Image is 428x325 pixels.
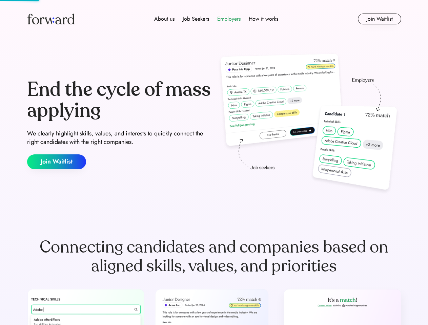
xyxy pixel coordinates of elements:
[27,238,401,276] div: Connecting candidates and companies based on aligned skills, values, and priorities
[27,129,211,146] div: We clearly highlight skills, values, and interests to quickly connect the right candidates with t...
[217,51,401,197] img: hero-image.png
[27,14,75,24] img: Forward logo
[217,15,241,23] div: Employers
[249,15,278,23] div: How it works
[27,79,211,121] div: End the cycle of mass applying
[183,15,209,23] div: Job Seekers
[27,154,86,169] button: Join Waitlist
[154,15,175,23] div: About us
[358,14,401,24] button: Join Waitlist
